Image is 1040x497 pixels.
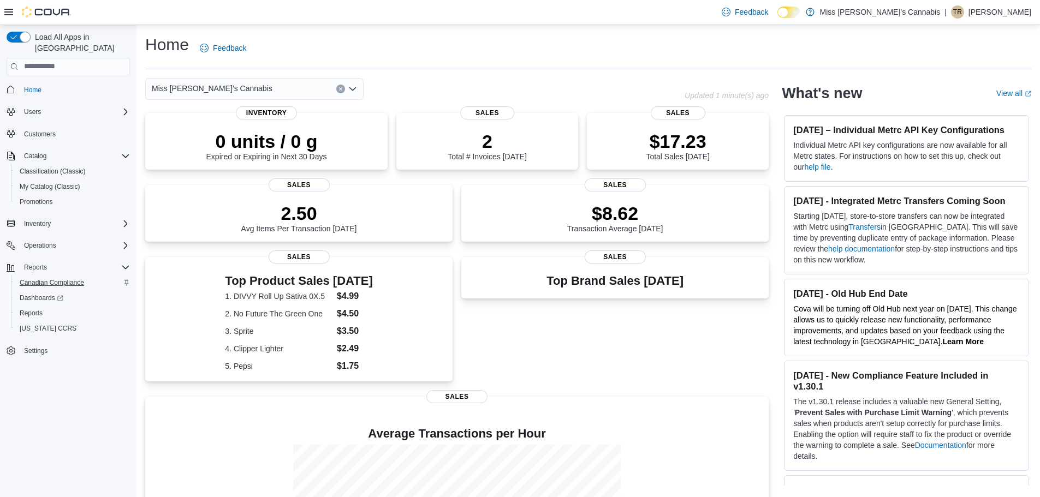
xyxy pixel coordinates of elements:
[15,165,130,178] span: Classification (Classic)
[717,1,772,23] a: Feedback
[24,130,56,139] span: Customers
[24,107,41,116] span: Users
[24,219,51,228] span: Inventory
[2,104,134,119] button: Users
[20,83,46,97] a: Home
[337,360,373,373] dd: $1.75
[24,263,47,272] span: Reports
[20,344,130,357] span: Settings
[567,202,663,224] p: $8.62
[213,43,246,53] span: Feedback
[348,85,357,93] button: Open list of options
[777,18,778,19] span: Dark Mode
[337,325,373,338] dd: $3.50
[152,82,272,95] span: Miss [PERSON_NAME]’s Cannabis
[145,34,189,56] h1: Home
[953,5,962,19] span: TR
[20,149,51,163] button: Catalog
[15,180,130,193] span: My Catalog (Classic)
[820,5,941,19] p: Miss [PERSON_NAME]’s Cannabis
[195,37,251,59] a: Feedback
[2,126,134,142] button: Customers
[943,337,984,346] a: Learn More
[20,278,84,287] span: Canadian Compliance
[225,291,332,302] dt: 1. DIVVY Roll Up Sativa 0X.5
[336,85,345,93] button: Clear input
[20,128,60,141] a: Customers
[15,322,81,335] a: [US_STATE] CCRS
[460,106,515,119] span: Sales
[15,307,47,320] a: Reports
[20,105,130,118] span: Users
[20,182,80,191] span: My Catalog (Classic)
[337,307,373,320] dd: $4.50
[236,106,297,119] span: Inventory
[15,291,68,304] a: Dashboards
[793,288,1020,299] h3: [DATE] - Old Hub End Date
[11,306,134,321] button: Reports
[20,105,45,118] button: Users
[154,427,760,440] h4: Average Transactions per Hour
[20,261,51,274] button: Reports
[225,308,332,319] dt: 2. No Future The Green One
[225,326,332,337] dt: 3. Sprite
[2,343,134,358] button: Settings
[20,149,130,163] span: Catalog
[24,241,56,250] span: Operations
[337,290,373,303] dd: $4.99
[20,217,130,230] span: Inventory
[2,260,134,275] button: Reports
[996,89,1031,98] a: View allExternal link
[2,238,134,253] button: Operations
[2,148,134,164] button: Catalog
[915,441,966,450] a: Documentation
[22,7,71,17] img: Cova
[2,82,134,98] button: Home
[968,5,1031,19] p: [PERSON_NAME]
[7,77,130,387] nav: Complex example
[337,342,373,355] dd: $2.49
[31,32,130,53] span: Load All Apps in [GEOGRAPHIC_DATA]
[225,361,332,372] dt: 5. Pepsi
[269,250,330,264] span: Sales
[20,294,63,302] span: Dashboards
[15,291,130,304] span: Dashboards
[448,130,526,152] p: 2
[20,167,86,176] span: Classification (Classic)
[11,290,134,306] a: Dashboards
[426,390,488,403] span: Sales
[782,85,862,102] h2: What's new
[828,244,895,253] a: help documentation
[15,276,130,289] span: Canadian Compliance
[793,124,1020,135] h3: [DATE] – Individual Metrc API Key Configurations
[795,408,952,417] strong: Prevent Sales with Purchase Limit Warning
[225,274,372,288] h3: Top Product Sales [DATE]
[20,261,130,274] span: Reports
[20,197,53,206] span: Promotions
[15,180,85,193] a: My Catalog (Classic)
[646,130,709,161] div: Total Sales [DATE]
[793,304,1017,346] span: Cova will be turning off Old Hub next year on [DATE]. This change allows us to quickly release ne...
[20,324,76,333] span: [US_STATE] CCRS
[944,5,947,19] p: |
[20,239,61,252] button: Operations
[206,130,327,161] div: Expired or Expiring in Next 30 Days
[585,178,646,191] span: Sales
[15,307,130,320] span: Reports
[848,223,881,231] a: Transfers
[777,7,800,18] input: Dark Mode
[11,179,134,194] button: My Catalog (Classic)
[241,202,357,224] p: 2.50
[20,309,43,318] span: Reports
[15,276,88,289] a: Canadian Compliance
[269,178,330,191] span: Sales
[804,163,830,171] a: help file
[11,321,134,336] button: [US_STATE] CCRS
[20,83,130,97] span: Home
[15,165,90,178] a: Classification (Classic)
[20,344,52,357] a: Settings
[20,239,130,252] span: Operations
[20,217,55,230] button: Inventory
[24,86,41,94] span: Home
